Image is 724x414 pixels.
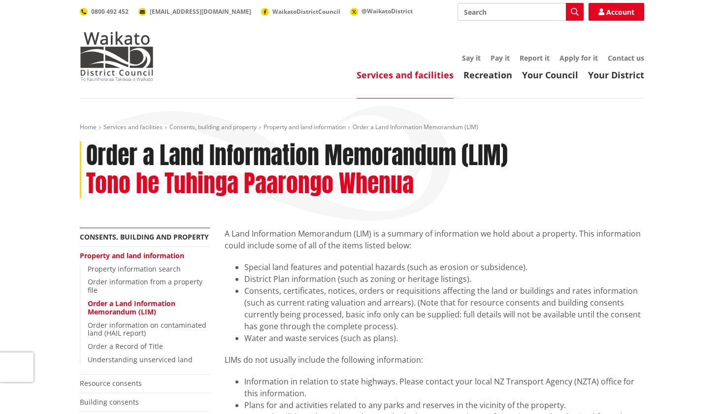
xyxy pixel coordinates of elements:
[80,251,184,260] a: Property and land information
[150,7,251,16] span: [EMAIL_ADDRESS][DOMAIN_NAME]
[244,285,644,332] li: Consents, certificates, notices, orders or requisitions affecting the land or buildings and rates...
[353,123,478,131] span: Order a Land Information Memorandum (LIM)
[261,7,340,16] a: WaikatoDistrictCouncil
[357,69,454,81] a: Services and facilities
[88,264,181,274] a: Property information search
[559,53,598,63] a: Apply for it
[169,123,257,131] a: Consents, building and property
[88,355,193,364] a: Understanding unserviced land
[463,69,512,81] a: Recreation
[91,7,129,16] span: 0800 492 452
[88,320,206,338] a: Order information on contaminated land (HAIL report)
[80,123,644,132] nav: breadcrumb
[244,399,644,411] li: Plans for and activities related to any parks and reserves in the vicinity of the property.
[80,32,154,81] img: Waikato District Council - Te Kaunihera aa Takiwaa o Waikato
[362,7,413,15] span: @WaikatoDistrict
[80,123,97,131] a: Home
[462,53,481,63] a: Say it
[88,299,175,316] a: Order a Land Information Memorandum (LIM)
[225,228,644,251] p: A Land Information Memorandum (LIM) is a summary of information we hold about a property. This in...
[225,354,644,366] p: LIMs do not usually include the following information:
[588,69,644,81] a: Your District
[608,53,644,63] a: Contact us
[138,7,251,16] a: [EMAIL_ADDRESS][DOMAIN_NAME]
[80,379,142,388] a: Resource consents
[88,277,202,295] a: Order information from a property file
[244,332,644,344] li: Water and waste services (such as plans).
[589,3,644,21] a: Account
[244,273,644,285] li: District Plan information (such as zoning or heritage listings).
[520,53,550,63] a: Report it
[80,397,139,407] a: Building consents
[244,376,644,399] li: Information in relation to state highways. Please contact your local NZ Transport Agency (NZTA) o...
[263,123,346,131] a: Property and land information
[350,7,413,15] a: @WaikatoDistrict
[86,141,508,170] h1: Order a Land Information Memorandum (LIM)
[458,3,584,21] input: Search input
[244,261,644,273] li: Special land features and potential hazards (such as erosion or subsidence).
[522,69,578,81] a: Your Council
[80,7,129,16] a: 0800 492 452
[80,232,209,241] a: Consents, building and property
[491,53,510,63] a: Pay it
[272,7,340,16] span: WaikatoDistrictCouncil
[86,170,414,198] h2: Tono he Tuhinga Paarongo Whenua
[88,342,163,351] a: Order a Record of Title
[103,123,163,131] a: Services and facilities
